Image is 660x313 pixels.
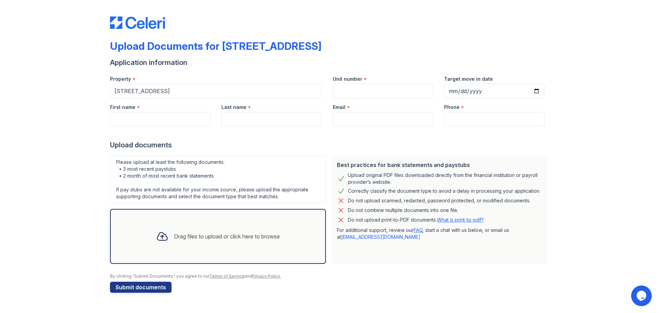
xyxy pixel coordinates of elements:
[348,197,530,205] div: Do not upload scanned, redacted, password protected, or modified documents.
[221,104,246,111] label: Last name
[337,227,542,241] p: For additional support, review our , start a chat with us below, or email us at
[437,217,484,223] a: What is print-to-pdf?
[341,234,420,240] a: [EMAIL_ADDRESS][DOMAIN_NAME]
[110,104,135,111] label: First name
[444,104,460,111] label: Phone
[110,76,131,82] label: Property
[337,161,542,169] div: Best practices for bank statements and paystubs
[348,172,542,186] div: Upload original PDF files downloaded directly from the financial institution or payroll provider’...
[110,140,550,150] div: Upload documents
[348,206,458,214] div: Do not combine multiple documents into one file.
[414,227,422,233] a: FAQ
[348,187,540,195] div: Correctly classify the document type to avoid a delay in processing your application.
[348,216,484,223] p: Do not upload print-to-PDF documents.
[110,58,550,67] div: Application information
[174,232,280,241] div: Drag files to upload or click here to browse
[209,273,244,279] a: Terms of Service
[110,282,172,293] button: Submit documents
[252,273,281,279] a: Privacy Policy.
[333,76,362,82] label: Unit number
[110,16,165,29] img: CE_Logo_Blue-a8612792a0a2168367f1c8372b55b34899dd931a85d93a1a3d3e32e68fde9ad4.png
[333,104,345,111] label: Email
[110,273,550,279] div: By clicking "Submit Documents," you agree to our and
[110,40,321,52] div: Upload Documents for [STREET_ADDRESS]
[110,155,326,203] div: Please upload at least the following documents: • 3 most recent paystubs • 2 month of most recent...
[631,286,653,306] iframe: chat widget
[444,76,493,82] label: Target move in date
